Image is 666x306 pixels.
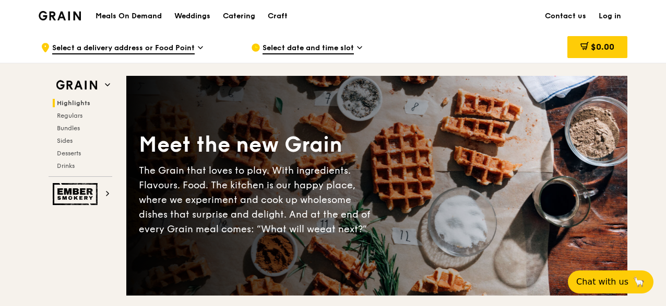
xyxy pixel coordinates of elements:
span: Regulars [57,112,82,119]
span: Desserts [57,150,81,157]
img: Grain web logo [53,76,101,95]
a: Log in [592,1,627,32]
img: Ember Smokery web logo [53,183,101,205]
div: Weddings [174,1,210,32]
a: Craft [261,1,294,32]
button: Chat with us🦙 [568,270,653,293]
span: Select a delivery address or Food Point [52,43,195,54]
div: Craft [268,1,288,32]
span: Chat with us [576,276,628,288]
span: Sides [57,137,73,144]
span: Select date and time slot [263,43,354,54]
div: Meet the new Grain [139,131,377,159]
span: eat next?” [320,223,367,235]
span: Drinks [57,162,75,169]
div: The Grain that loves to play. With ingredients. Flavours. Food. The kitchen is our happy place, w... [139,163,377,236]
a: Catering [217,1,261,32]
span: Highlights [57,99,90,107]
a: Contact us [539,1,592,32]
h1: Meals On Demand [96,11,162,21]
span: 🦙 [633,276,645,288]
div: Catering [223,1,255,32]
span: Bundles [57,124,80,132]
img: Grain [39,11,81,20]
a: Weddings [168,1,217,32]
span: $0.00 [591,42,614,52]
